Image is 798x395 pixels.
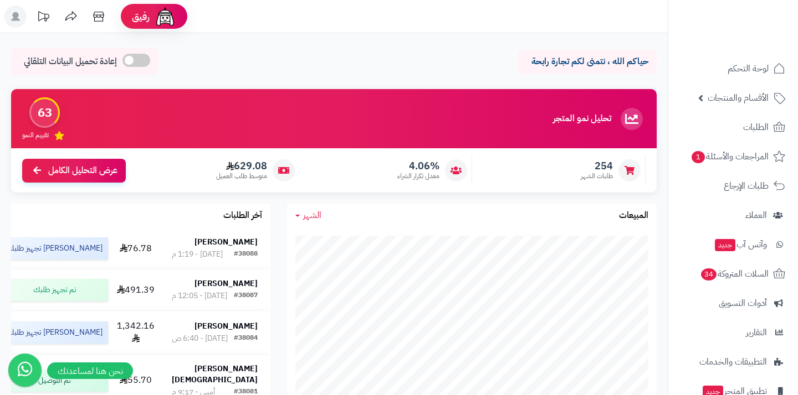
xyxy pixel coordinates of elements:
p: حياكم الله ، نتمنى لكم تجارة رابحة [526,55,648,68]
a: التطبيقات والخدمات [675,349,791,375]
strong: [PERSON_NAME] [195,278,258,289]
span: طلبات الإرجاع [724,178,769,194]
div: #38088 [234,249,258,260]
a: التقارير [675,319,791,346]
span: التقارير [746,325,767,340]
span: الشهر [303,209,321,222]
span: رفيق [132,10,150,23]
span: العملاء [745,207,767,223]
strong: [PERSON_NAME][DEMOGRAPHIC_DATA] [172,363,258,386]
a: لوحة التحكم [675,55,791,82]
a: وآتس آبجديد [675,231,791,258]
a: السلات المتروكة34 [675,261,791,287]
span: 254 [581,160,613,172]
td: 1,342.16 [112,311,159,354]
span: طلبات الشهر [581,171,613,181]
span: 34 [701,268,717,280]
div: [DATE] - 1:19 م [172,249,223,260]
h3: آخر الطلبات [223,211,262,221]
span: إعادة تحميل البيانات التلقائي [24,55,117,68]
strong: [PERSON_NAME] [195,236,258,248]
a: أدوات التسويق [675,290,791,316]
div: [DATE] - 12:05 م [172,290,227,302]
span: السلات المتروكة [700,266,769,282]
td: 76.78 [112,228,159,269]
div: #38087 [234,290,258,302]
span: 1 [692,151,705,163]
a: تحديثات المنصة [29,6,57,30]
span: الطلبات [743,119,769,135]
div: [DATE] - 6:40 ص [172,333,228,344]
a: طلبات الإرجاع [675,173,791,199]
span: وآتس آب [714,237,767,252]
td: 491.39 [112,269,159,310]
img: ai-face.png [154,6,176,28]
span: المراجعات والأسئلة [690,149,769,164]
a: العملاء [675,202,791,228]
span: التطبيقات والخدمات [699,354,767,370]
span: تقييم النمو [22,131,49,140]
span: عرض التحليل الكامل [48,164,117,177]
strong: [PERSON_NAME] [195,320,258,332]
span: 4.06% [397,160,439,172]
span: أدوات التسويق [719,295,767,311]
a: المراجعات والأسئلة1 [675,143,791,170]
div: #38084 [234,333,258,344]
span: الأقسام والمنتجات [708,90,769,106]
h3: المبيعات [619,211,648,221]
span: لوحة التحكم [728,61,769,76]
a: الطلبات [675,114,791,141]
span: متوسط طلب العميل [216,171,267,181]
h3: تحليل نمو المتجر [553,114,611,124]
a: الشهر [295,209,321,222]
img: logo-2.png [723,29,787,53]
span: 629.08 [216,160,267,172]
span: جديد [715,239,735,251]
a: عرض التحليل الكامل [22,159,126,183]
span: معدل تكرار الشراء [397,171,439,181]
